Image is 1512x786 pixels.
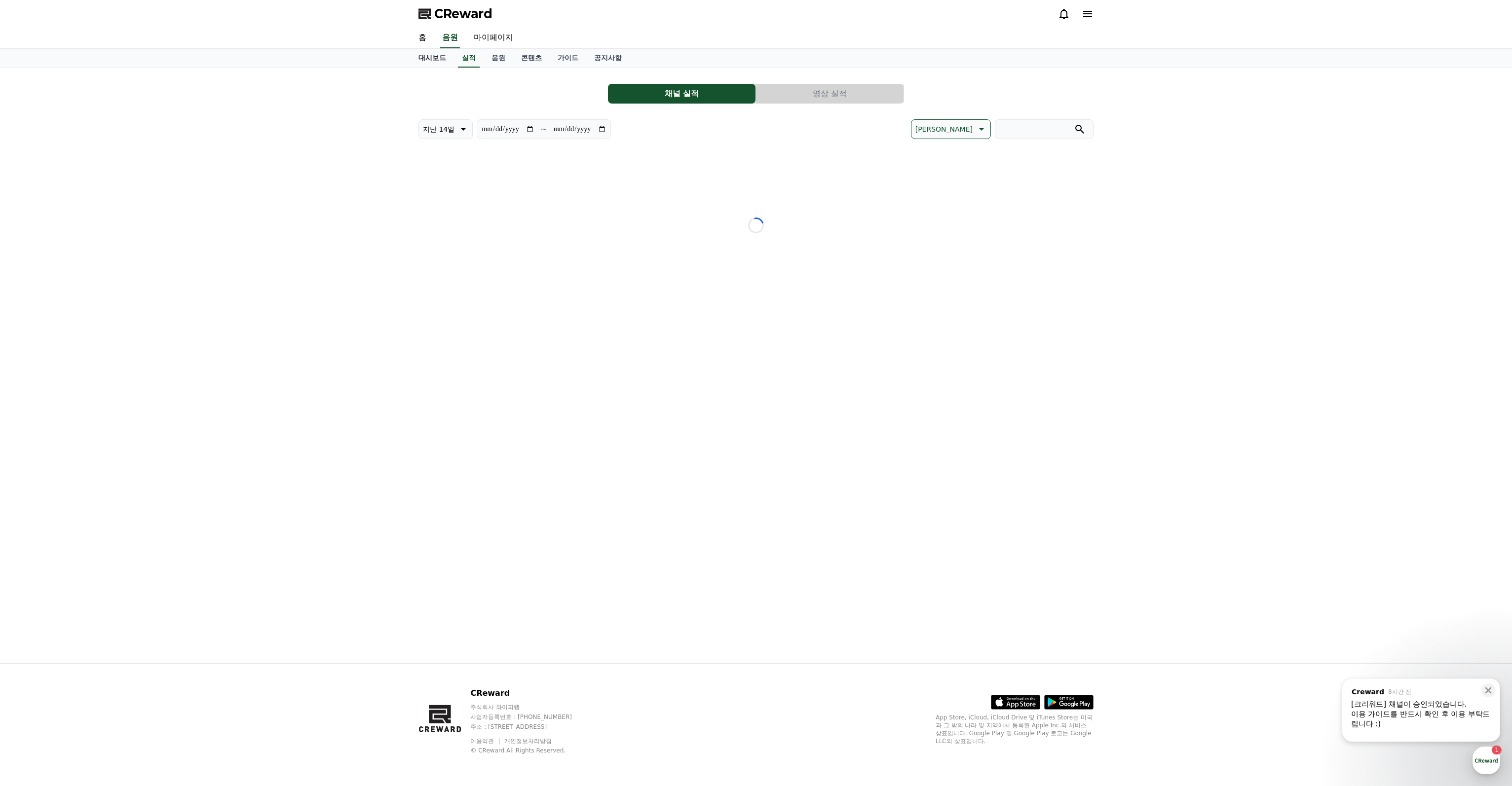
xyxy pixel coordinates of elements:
p: App Store, iCloud, iCloud Drive 및 iTunes Store는 미국과 그 밖의 나라 및 지역에서 등록된 Apple Inc.의 서비스 상표입니다. Goo... [936,714,1094,745]
button: [PERSON_NAME] [911,119,991,139]
a: 대시보드 [411,49,454,68]
button: 지난 14일 [418,119,473,139]
p: 지난 14일 [423,122,454,136]
a: 음원 [484,49,513,68]
button: 영상 실적 [756,84,904,104]
a: 1대화 [65,313,127,337]
p: [PERSON_NAME] [915,122,973,136]
a: 공지사항 [586,49,630,68]
span: 홈 [31,327,37,335]
p: 주소 : [STREET_ADDRESS] [470,723,591,731]
a: 콘텐츠 [513,49,550,68]
span: 설정 [152,327,164,335]
a: 가이드 [550,49,586,68]
a: 이용약관 [470,738,501,745]
button: 채널 실적 [608,84,756,104]
a: 영상 실적 [756,84,904,104]
a: 설정 [127,313,189,337]
p: 사업자등록번호 : [PHONE_NUMBER] [470,713,591,721]
a: 개인정보처리방침 [504,738,552,745]
span: 1 [100,312,104,320]
a: CReward [418,6,492,22]
span: 대화 [90,328,102,336]
p: CReward [470,687,591,699]
a: 실적 [458,49,480,68]
p: © CReward All Rights Reserved. [470,747,591,754]
p: ~ [540,123,547,135]
a: 홈 [411,28,434,48]
a: 음원 [440,28,460,48]
span: CReward [434,6,492,22]
a: 홈 [3,313,65,337]
a: 마이페이지 [466,28,521,48]
p: 주식회사 와이피랩 [470,703,591,711]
